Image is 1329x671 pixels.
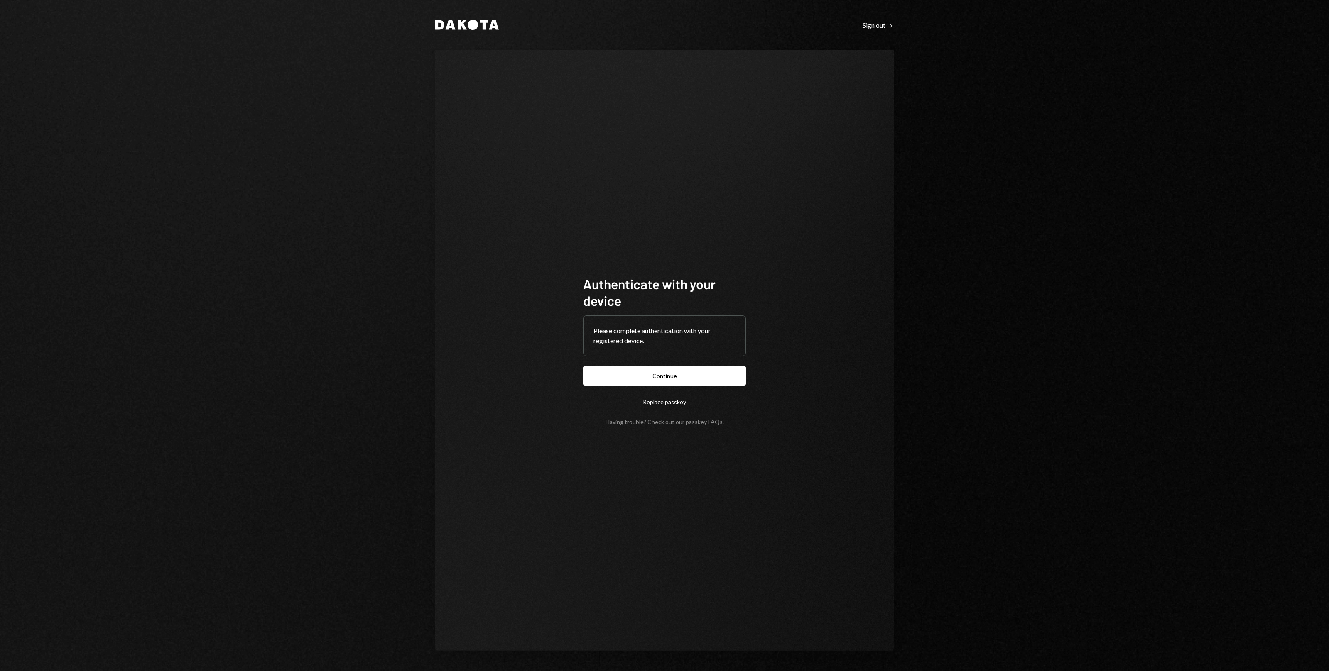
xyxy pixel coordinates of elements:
[863,21,894,29] div: Sign out
[593,326,736,346] div: Please complete authentication with your registered device.
[583,392,746,412] button: Replace passkey
[686,418,723,426] a: passkey FAQs
[583,366,746,386] button: Continue
[863,20,894,29] a: Sign out
[583,276,746,309] h1: Authenticate with your device
[606,418,724,425] div: Having trouble? Check out our .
